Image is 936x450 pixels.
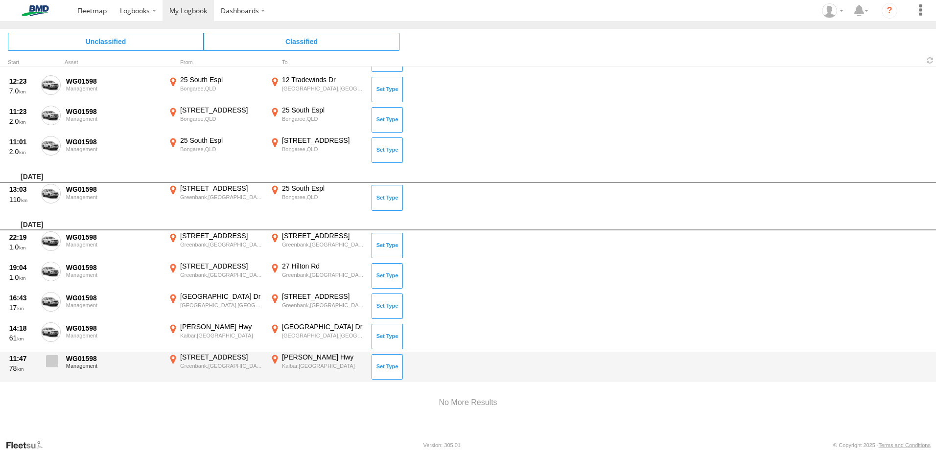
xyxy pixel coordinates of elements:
[66,146,161,152] div: Management
[166,184,264,212] label: Click to View Event Location
[166,136,264,164] label: Click to View Event Location
[9,303,36,312] div: 17
[9,107,36,116] div: 11:23
[372,107,403,133] button: Click to Set
[879,442,931,448] a: Terms and Conditions
[282,146,365,153] div: Bongaree,QLD
[66,263,161,272] div: WG01598
[282,231,365,240] div: [STREET_ADDRESS]
[282,262,365,270] div: 27 Hilton Rd
[9,263,36,272] div: 19:04
[9,354,36,363] div: 11:47
[66,233,161,242] div: WG01598
[180,332,263,339] div: Kalbar,[GEOGRAPHIC_DATA]
[268,292,366,320] label: Click to View Event Location
[166,106,264,134] label: Click to View Event Location
[166,75,264,104] label: Click to View Event Location
[180,106,263,114] div: [STREET_ADDRESS]
[372,293,403,319] button: Click to Set
[819,3,847,18] div: Matt Williamson
[9,117,36,126] div: 2.0
[180,262,263,270] div: [STREET_ADDRESS]
[9,77,36,86] div: 12:23
[166,60,264,65] div: From
[66,293,161,302] div: WG01598
[66,107,161,116] div: WG01598
[282,292,365,301] div: [STREET_ADDRESS]
[372,77,403,102] button: Click to Set
[66,333,161,338] div: Management
[180,271,263,278] div: Greenbank,[GEOGRAPHIC_DATA]
[9,293,36,302] div: 16:43
[180,322,263,331] div: [PERSON_NAME] Hwy
[66,137,161,146] div: WG01598
[8,33,204,50] span: Click to view Unclassified Trips
[833,442,931,448] div: © Copyright 2025 -
[282,241,365,248] div: Greenbank,[GEOGRAPHIC_DATA]
[180,194,263,201] div: Greenbank,[GEOGRAPHIC_DATA]
[9,147,36,156] div: 2.0
[372,137,403,163] button: Click to Set
[9,273,36,282] div: 1.0
[65,60,163,65] div: Asset
[9,324,36,333] div: 14:18
[66,194,161,200] div: Management
[66,363,161,369] div: Management
[282,362,365,369] div: Kalbar,[GEOGRAPHIC_DATA]
[180,136,263,145] div: 25 South Espl
[66,116,161,122] div: Management
[180,302,263,309] div: [GEOGRAPHIC_DATA],[GEOGRAPHIC_DATA]
[166,231,264,260] label: Click to View Event Location
[166,262,264,290] label: Click to View Event Location
[268,184,366,212] label: Click to View Event Location
[282,115,365,122] div: Bongaree,QLD
[66,242,161,247] div: Management
[282,302,365,309] div: Greenbank,[GEOGRAPHIC_DATA]
[9,137,36,146] div: 11:01
[282,332,365,339] div: [GEOGRAPHIC_DATA],[GEOGRAPHIC_DATA]
[166,322,264,351] label: Click to View Event Location
[180,241,263,248] div: Greenbank,[GEOGRAPHIC_DATA]
[66,77,161,86] div: WG01598
[282,85,365,92] div: [GEOGRAPHIC_DATA],[GEOGRAPHIC_DATA]
[924,56,936,65] span: Refresh
[372,233,403,258] button: Click to Set
[423,442,461,448] div: Version: 305.01
[66,324,161,333] div: WG01598
[5,440,50,450] a: Visit our Website
[66,86,161,91] div: Management
[268,136,366,164] label: Click to View Event Location
[8,60,37,65] div: Click to Sort
[268,353,366,381] label: Click to View Event Location
[282,75,365,84] div: 12 Tradewinds Dr
[268,231,366,260] label: Click to View Event Location
[180,115,263,122] div: Bongaree,QLD
[282,136,365,145] div: [STREET_ADDRESS]
[282,194,365,201] div: Bongaree,QLD
[282,353,365,361] div: [PERSON_NAME] Hwy
[180,362,263,369] div: Greenbank,[GEOGRAPHIC_DATA]
[66,354,161,363] div: WG01598
[268,60,366,65] div: To
[10,5,61,16] img: bmd-logo.svg
[180,353,263,361] div: [STREET_ADDRESS]
[166,353,264,381] label: Click to View Event Location
[282,184,365,193] div: 25 South Espl
[372,354,403,380] button: Click to Set
[66,302,161,308] div: Management
[282,271,365,278] div: Greenbank,[GEOGRAPHIC_DATA]
[9,87,36,95] div: 7.0
[9,195,36,204] div: 110
[180,146,263,153] div: Bongaree,QLD
[882,3,897,19] i: ?
[66,272,161,278] div: Management
[372,324,403,349] button: Click to Set
[282,322,365,331] div: [GEOGRAPHIC_DATA] Dr
[180,75,263,84] div: 25 South Espl
[282,106,365,114] div: 25 South Espl
[268,262,366,290] label: Click to View Event Location
[372,263,403,289] button: Click to Set
[166,292,264,320] label: Click to View Event Location
[66,185,161,194] div: WG01598
[372,185,403,210] button: Click to Set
